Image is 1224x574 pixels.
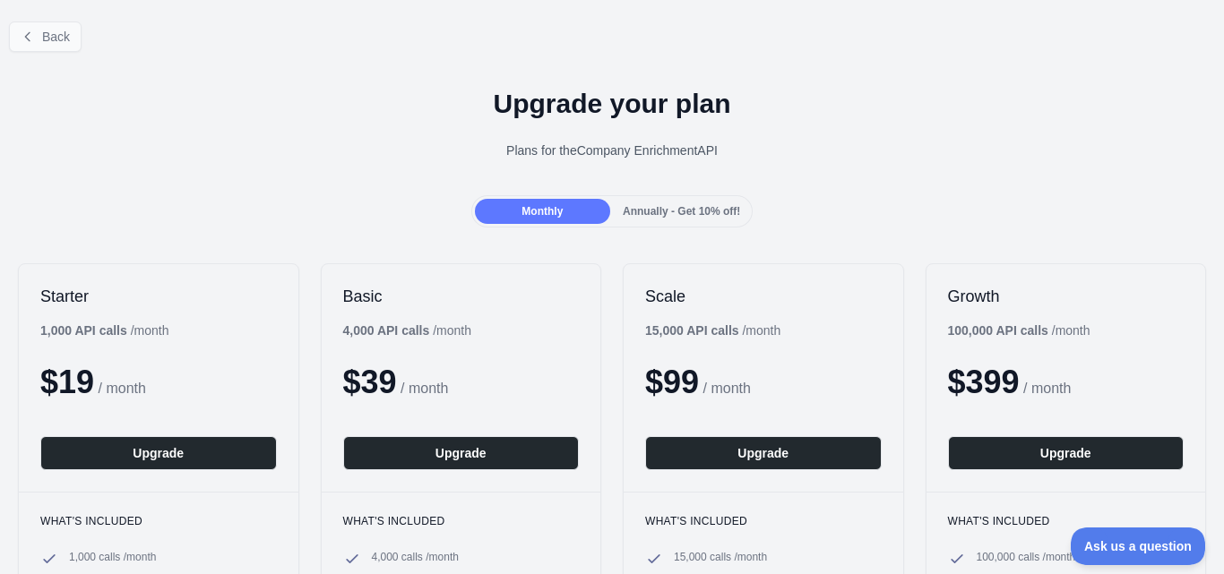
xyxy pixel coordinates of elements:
span: $ 399 [948,364,1020,400]
h2: Growth [948,286,1185,307]
iframe: Toggle Customer Support [1071,527,1206,565]
b: 4,000 API calls [343,323,430,338]
b: 100,000 API calls [948,323,1048,338]
div: / month [645,321,780,339]
div: / month [948,321,1090,339]
h2: Scale [645,286,882,307]
h2: Basic [343,286,580,307]
div: / month [343,321,471,339]
span: $ 99 [645,364,699,400]
b: 15,000 API calls [645,323,739,338]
